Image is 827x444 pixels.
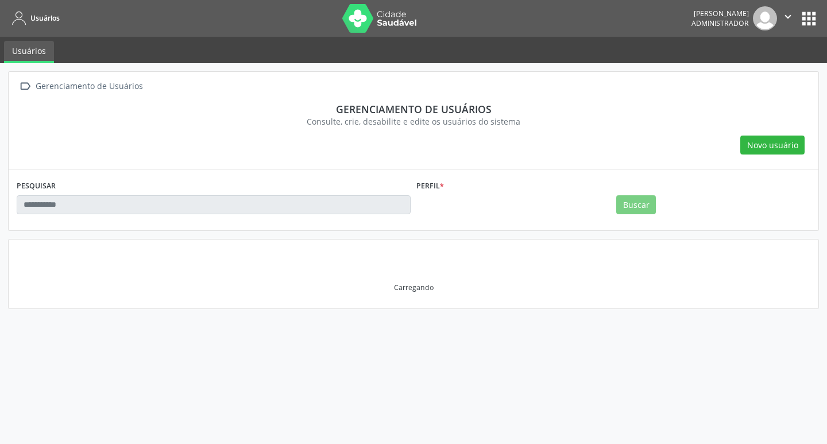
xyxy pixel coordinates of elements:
[30,13,60,23] span: Usuários
[740,136,805,155] button: Novo usuário
[799,9,819,29] button: apps
[25,103,802,115] div: Gerenciamento de usuários
[777,6,799,30] button: 
[416,177,444,195] label: Perfil
[17,78,145,95] a:  Gerenciamento de Usuários
[691,18,749,28] span: Administrador
[691,9,749,18] div: [PERSON_NAME]
[394,283,434,292] div: Carregando
[4,41,54,63] a: Usuários
[753,6,777,30] img: img
[782,10,794,23] i: 
[17,78,33,95] i: 
[8,9,60,28] a: Usuários
[33,78,145,95] div: Gerenciamento de Usuários
[17,177,56,195] label: PESQUISAR
[616,195,656,215] button: Buscar
[25,115,802,128] div: Consulte, crie, desabilite e edite os usuários do sistema
[747,139,798,151] span: Novo usuário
